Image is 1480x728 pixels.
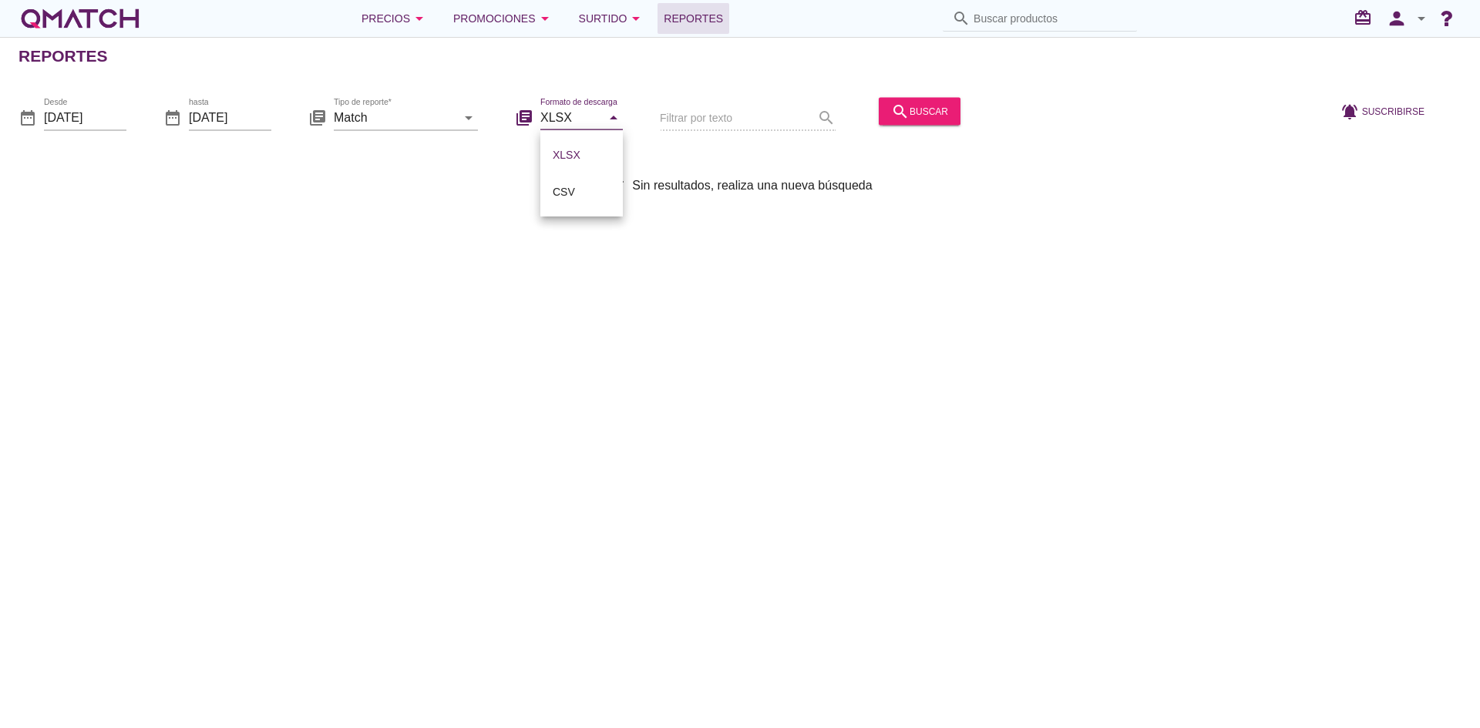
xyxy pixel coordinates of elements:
button: Precios [349,3,441,34]
div: buscar [891,102,948,120]
span: Suscribirse [1362,104,1424,118]
i: date_range [18,108,37,126]
i: notifications_active [1340,102,1362,120]
span: Sin resultados, realiza una nueva búsqueda [632,176,872,195]
i: library_books [515,108,533,126]
i: search [952,9,970,28]
div: CSV [553,183,610,201]
i: library_books [308,108,327,126]
i: search [891,102,910,120]
div: Promociones [453,9,554,28]
a: white-qmatch-logo [18,3,142,34]
div: Surtido [579,9,646,28]
i: redeem [1354,8,1378,27]
input: hasta [189,105,271,129]
div: Precios [362,9,429,28]
div: XLSX [553,146,610,164]
input: Buscar productos [974,6,1128,31]
button: Promociones [441,3,567,34]
i: arrow_drop_down [1412,9,1431,28]
i: arrow_drop_down [536,9,554,28]
input: Formato de descarga [540,105,601,129]
input: Desde [44,105,126,129]
a: Reportes [658,3,729,34]
i: arrow_drop_down [410,9,429,28]
button: Surtido [567,3,658,34]
button: buscar [879,97,960,125]
i: arrow_drop_down [627,9,645,28]
i: date_range [163,108,182,126]
i: person [1381,8,1412,29]
span: Reportes [664,9,723,28]
h2: Reportes [18,44,108,69]
i: arrow_drop_down [604,108,623,126]
button: Suscribirse [1328,97,1437,125]
i: arrow_drop_down [459,108,478,126]
input: Tipo de reporte* [334,105,456,129]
